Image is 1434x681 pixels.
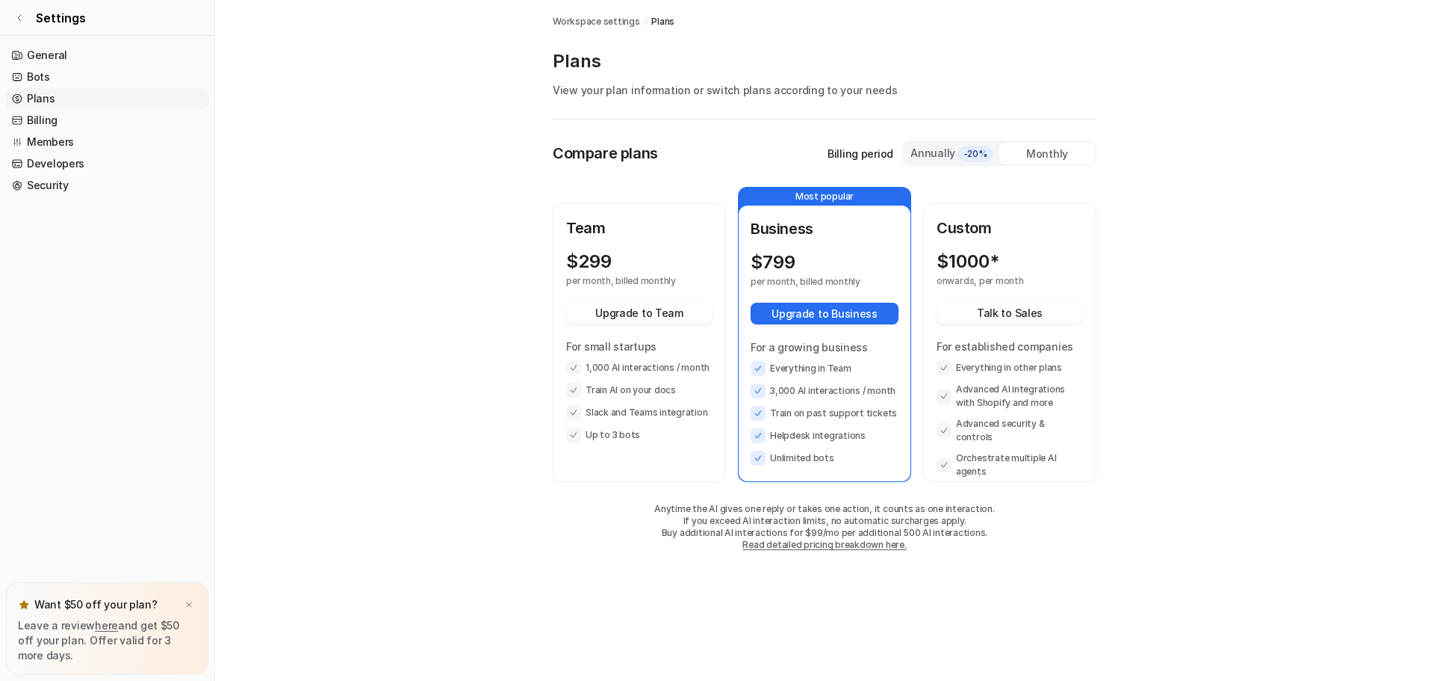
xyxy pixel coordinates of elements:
[958,147,993,161] span: -20%
[751,276,872,288] p: per month, billed monthly
[751,252,795,273] p: $ 799
[937,302,1083,324] button: Talk to Sales
[751,406,898,421] li: Train on past support tickets
[910,145,993,161] div: Annually
[937,275,1056,287] p: onwards, per month
[645,15,648,28] span: /
[937,417,1083,444] li: Advanced security & controls
[6,175,208,196] a: Security
[566,251,612,272] p: $ 299
[739,188,910,206] p: Most popular
[566,302,713,324] button: Upgrade to Team
[553,142,658,164] p: Compare plans
[751,303,898,324] button: Upgrade to Business
[751,428,898,443] li: Helpdesk integrations
[553,503,1096,515] p: Anytime the AI gives one reply or takes one action, it counts as one interaction.
[95,619,118,632] a: here
[937,251,999,272] p: $ 1000*
[553,15,640,28] a: Workspace settings
[751,383,898,398] li: 3,000 AI interactions / month
[6,153,208,174] a: Developers
[999,143,1095,164] div: Monthly
[566,428,713,443] li: Up to 3 bots
[828,146,893,161] p: Billing period
[566,275,686,287] p: per month, billed monthly
[6,132,208,152] a: Members
[6,88,208,109] a: Plans
[36,9,86,27] span: Settings
[6,67,208,87] a: Bots
[651,15,674,28] a: Plans
[18,618,196,663] p: Leave a review and get $50 off your plan. Offer valid for 3 more days.
[751,339,898,355] p: For a growing business
[937,360,1083,375] li: Everything in other plans
[553,82,1096,98] p: View your plan information or switch plans according to your needs
[751,451,898,466] li: Unlimited bots
[937,339,1083,354] p: For established companies
[566,217,713,239] p: Team
[566,339,713,354] p: For small startups
[553,515,1096,527] p: If you exceed AI interaction limits, no automatic surcharges apply.
[742,539,906,550] a: Read detailed pricing breakdown here.
[34,597,158,612] p: Want $50 off your plan?
[18,599,30,611] img: star
[566,405,713,420] li: Slack and Teams integration
[6,110,208,131] a: Billing
[553,49,1096,73] p: Plans
[937,383,1083,410] li: Advanced AI integrations with Shopify and more
[6,45,208,66] a: General
[566,383,713,398] li: Train AI on your docs
[751,218,898,240] p: Business
[937,217,1083,239] p: Custom
[553,527,1096,539] p: Buy additional AI interactions for $99/mo per additional 500 AI interactions.
[184,600,193,610] img: x
[937,452,1083,478] li: Orchestrate multiple AI agents
[751,361,898,376] li: Everything in Team
[566,360,713,375] li: 1,000 AI interactions / month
